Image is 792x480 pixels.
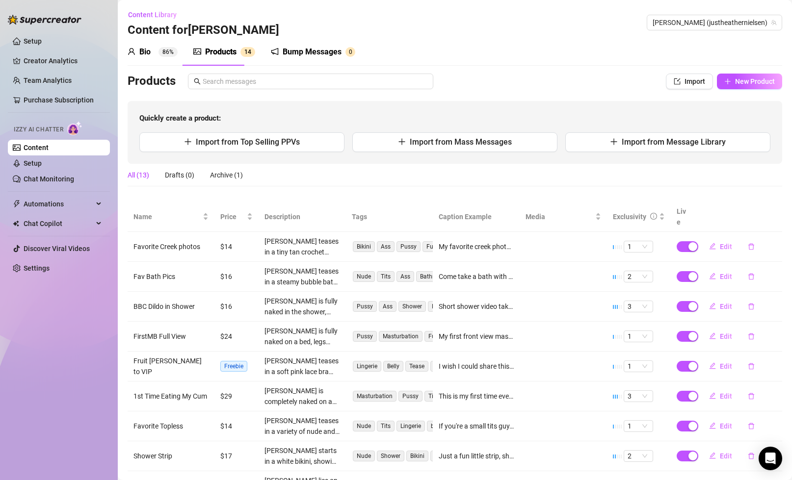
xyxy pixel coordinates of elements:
a: Creator Analytics [24,53,102,69]
span: Bikini [406,451,428,461]
td: $24 [214,322,259,352]
a: Team Analytics [24,76,72,84]
button: delete [740,269,763,284]
div: [PERSON_NAME] teases in a soft pink lace bra and matching panties, showing off her toned belly an... [264,355,340,377]
div: Products [205,46,237,58]
span: Tits [424,391,442,402]
span: Import from Message Library [622,137,726,147]
button: New Product [717,74,782,89]
span: 1 [628,331,649,342]
span: delete [748,303,755,310]
input: Search messages [203,76,427,87]
span: edit [709,243,716,250]
div: Bio [139,46,151,58]
span: Pussy [398,391,422,402]
span: notification [271,48,279,55]
button: Import from Message Library [565,132,770,152]
span: Edit [720,332,732,340]
span: search [194,78,201,85]
div: [PERSON_NAME] is fully naked on a bed, legs spread wide showing her bare pussy and playing with i... [264,326,340,347]
td: $17 [214,441,259,471]
sup: 0 [345,47,355,57]
span: Izzy AI Chatter [14,125,63,134]
a: Settings [24,264,50,272]
td: $14 [214,232,259,262]
a: Chat Monitoring [24,175,74,183]
span: info-circle [650,213,657,220]
span: Edit [720,422,732,430]
th: Name [128,202,214,232]
span: 2 [628,451,649,461]
button: Edit [701,418,740,434]
div: [PERSON_NAME] teases in a variety of nude and semi-nude settings — soaking in a bubble bath with ... [264,415,340,437]
button: delete [740,448,763,464]
span: Ass [379,301,396,312]
span: delete [748,453,755,459]
span: Name [133,211,201,222]
span: Edit [720,452,732,460]
span: delete [748,333,755,340]
span: Edit [720,392,732,400]
span: Price [220,211,245,222]
strong: Quickly create a product: [139,114,221,123]
button: Content Library [128,7,185,23]
a: Setup [24,159,42,167]
span: Automations [24,196,93,212]
sup: 14 [240,47,255,57]
span: 3 [628,301,649,312]
a: Setup [24,37,42,45]
span: delete [748,363,755,370]
td: Favorite Topless [128,411,214,441]
span: 2 [628,271,649,282]
span: team [771,20,777,25]
div: [PERSON_NAME] is fully naked in the shower, spreading her legs and stroking a thick, dark-colored... [264,296,340,317]
span: edit [709,303,716,309]
span: Chat Copilot [24,216,93,231]
th: Live [671,202,695,232]
div: [PERSON_NAME] starts in a white bikini, showing off her toned body in the mirror before moving to... [264,445,340,467]
span: Shower [398,301,426,312]
span: Masturbation [353,391,396,402]
span: plus [610,138,618,146]
td: Shower Strip [128,441,214,471]
div: This is my first time ever eating my own cum… And it was honestly the first time I ever smelled i... [439,391,514,402]
span: Import from Top Selling PPVs [196,137,300,147]
a: Purchase Subscription [24,96,94,104]
button: Edit [701,388,740,404]
span: BBC [428,301,447,312]
span: delete [748,243,755,250]
th: Caption Example [433,202,520,232]
span: edit [709,422,716,429]
div: My favorite creek photos :) A recreation of one of my favorite sexual experiences. The birds and ... [439,241,514,252]
span: New Product [735,77,775,85]
span: Import [685,77,705,85]
div: Just a fun little strip, shower, and get ready with me video :) I took my family to the beach and... [439,451,514,461]
span: Fully Naked [424,331,464,342]
th: Tags [346,202,433,232]
span: edit [709,332,716,339]
button: Edit [701,239,740,254]
span: thunderbolt [13,200,21,208]
td: $16 [214,292,259,322]
sup: 86% [158,47,178,57]
button: delete [740,358,763,374]
span: delete [748,423,755,429]
span: Tease [405,361,428,372]
span: Heather (justheathernielsen) [653,15,776,30]
span: Bathroom [416,271,450,282]
td: $29 [214,381,259,411]
span: delete [748,393,755,400]
button: Import [666,74,713,89]
div: All (13) [128,170,149,180]
span: Ass [377,241,395,252]
span: 4 [248,49,251,55]
span: Edit [720,243,732,251]
span: Pussy [353,331,377,342]
button: Import from Mass Messages [352,132,557,152]
span: edit [709,273,716,279]
span: Tits [377,421,395,431]
button: Edit [701,269,740,284]
span: Content Library [128,11,177,19]
span: plus [184,138,192,146]
td: Fruit [PERSON_NAME] to VIP [128,352,214,381]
